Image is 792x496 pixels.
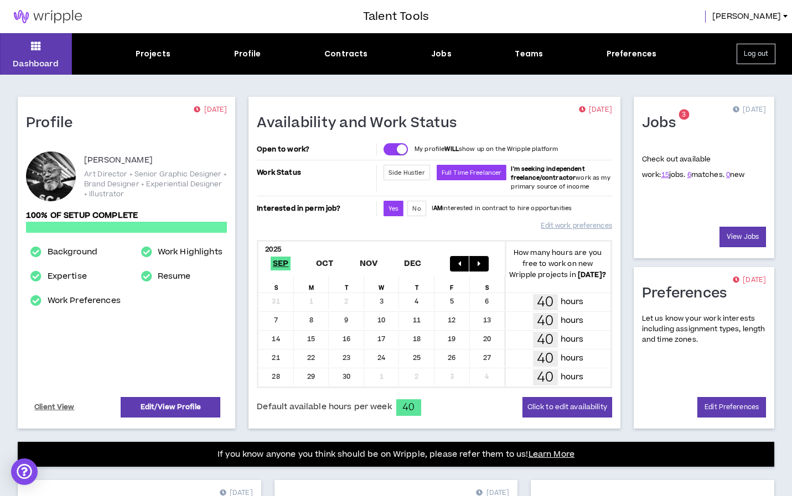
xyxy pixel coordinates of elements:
[48,294,121,307] a: Work Preferences
[402,257,424,270] span: Dec
[541,216,612,236] a: Edit work preferences
[363,8,429,25] h3: Talent Tools
[265,244,281,254] b: 2025
[726,170,745,180] span: new
[642,285,736,302] h1: Preferences
[26,114,81,132] h1: Profile
[433,204,442,212] strong: AM
[13,58,59,70] p: Dashboard
[358,257,380,270] span: Nov
[389,169,425,177] span: Side Hustler
[412,205,421,213] span: No
[194,105,227,116] p: [DATE]
[136,48,170,60] div: Projects
[642,114,684,132] h1: Jobs
[697,397,766,417] a: Edit Preferences
[515,48,543,60] div: Teams
[561,296,584,308] p: hours
[733,105,766,116] p: [DATE]
[726,170,730,180] a: 0
[529,448,574,460] a: Learn More
[257,401,391,413] span: Default available hours per week
[48,270,87,283] a: Expertise
[294,276,329,293] div: M
[737,44,775,64] button: Log out
[84,154,153,167] p: [PERSON_NAME]
[432,204,572,213] p: I interested in contract to hire opportunities
[26,152,76,201] div: Rick D.
[431,48,452,60] div: Jobs
[329,276,364,293] div: T
[712,11,781,23] span: [PERSON_NAME]
[578,270,606,280] b: [DATE] ?
[258,276,294,293] div: S
[48,246,97,259] a: Background
[579,105,612,116] p: [DATE]
[415,145,558,154] p: My profile show up on the Wripple platform
[561,371,584,383] p: hours
[257,145,374,154] p: Open to work?
[719,227,766,247] a: View Jobs
[733,275,766,286] p: [DATE]
[389,205,398,213] span: Yes
[84,169,227,199] p: Art Director + Senior Graphic Designer + Brand Designer + Experiential Designer + Illustrator
[444,145,459,153] strong: WILL
[505,247,610,280] p: How many hours are you free to work on new Wripple projects in
[271,257,291,270] span: Sep
[121,397,220,417] a: Edit/View Profile
[661,170,686,180] span: jobs.
[364,276,400,293] div: W
[324,48,367,60] div: Contracts
[158,270,191,283] a: Resume
[687,170,724,180] span: matches.
[434,276,470,293] div: F
[11,458,38,485] div: Open Intercom Messenger
[522,397,612,417] button: Click to edit availability
[561,333,584,346] p: hours
[511,165,584,182] b: I'm seeking independent freelance/contractor
[607,48,657,60] div: Preferences
[682,110,686,119] span: 3
[561,315,584,327] p: hours
[257,114,465,132] h1: Availability and Work Status
[158,246,222,259] a: Work Highlights
[561,352,584,364] p: hours
[257,201,374,216] p: Interested in perm job?
[257,165,374,180] p: Work Status
[33,398,76,417] a: Client View
[470,276,505,293] div: S
[399,276,434,293] div: T
[218,448,574,461] p: If you know anyone you think should be on Wripple, please refer them to us!
[679,109,689,120] sup: 3
[661,170,669,180] a: 15
[687,170,691,180] a: 6
[642,314,766,346] p: Let us know your work interests including assignment types, length and time zones.
[511,165,610,191] span: work as my primary source of income
[642,154,745,180] p: Check out available work:
[26,210,227,222] p: 100% of setup complete
[234,48,261,60] div: Profile
[314,257,336,270] span: Oct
